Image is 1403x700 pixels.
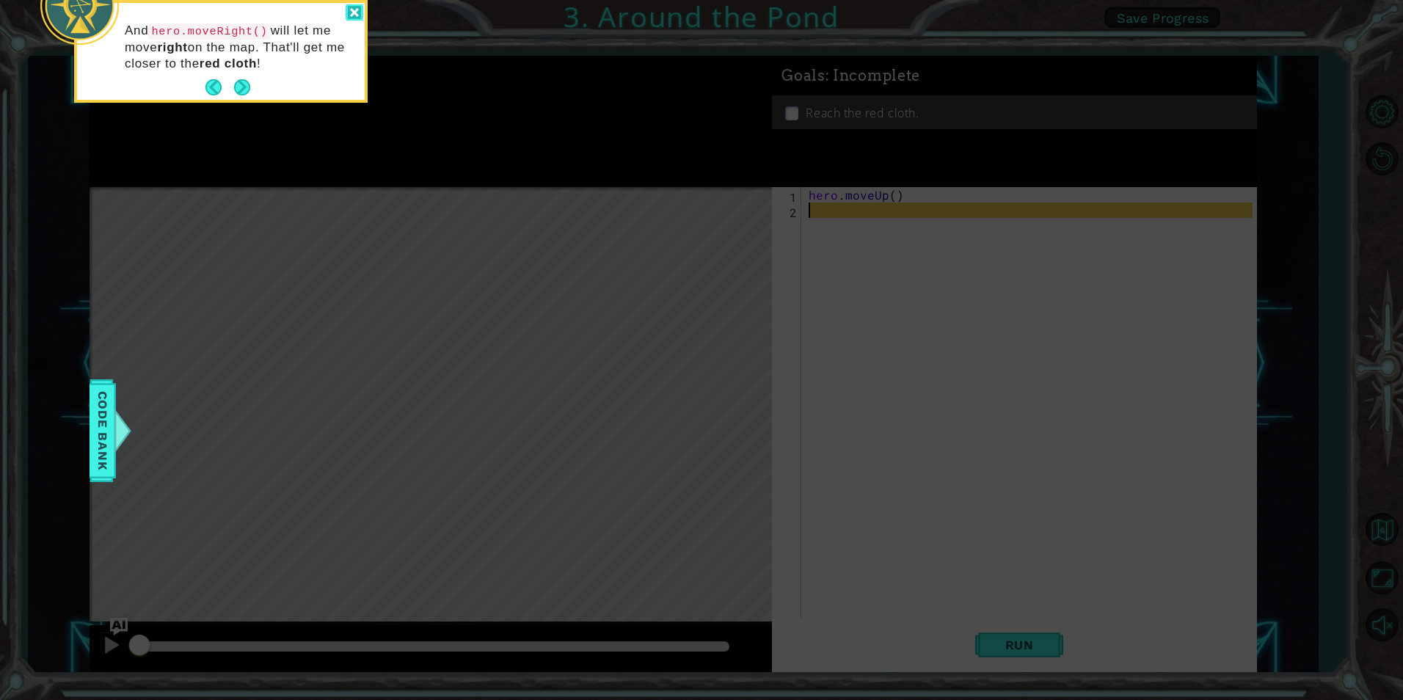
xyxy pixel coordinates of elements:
[233,79,252,98] button: Next
[205,79,234,95] button: Back
[157,40,187,54] strong: right
[148,23,270,40] code: hero.moveRight()
[125,23,354,72] p: And will let me move on the map. That'll get me closer to the !
[200,56,257,70] strong: red cloth
[91,386,114,475] span: Code Bank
